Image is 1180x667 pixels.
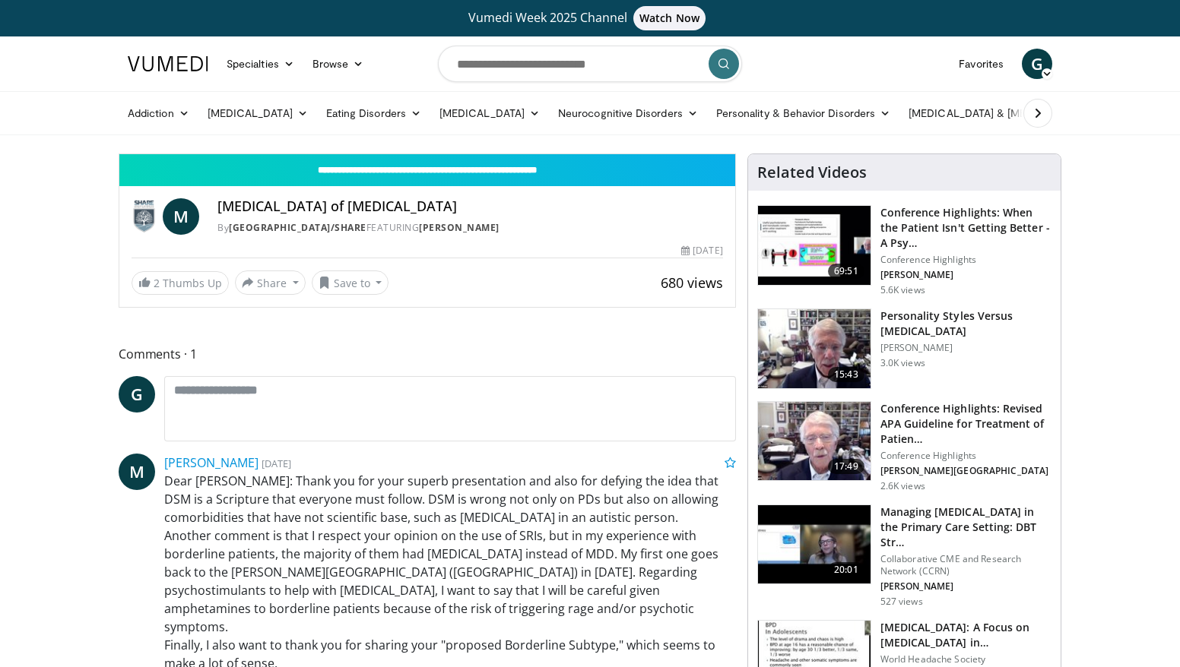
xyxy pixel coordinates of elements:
[229,221,366,234] a: [GEOGRAPHIC_DATA]/SHARE
[119,98,198,128] a: Addiction
[880,357,925,369] p: 3.0K views
[757,308,1052,389] a: 15:43 Personality Styles Versus [MEDICAL_DATA] [PERSON_NAME] 3.0K views
[130,6,1050,30] a: Vumedi Week 2025 ChannelWatch Now
[757,401,1052,492] a: 17:49 Conference Highlights: Revised APA Guideline for Treatment of Patien… Conference Highlights...
[757,205,1052,296] a: 69:51 Conference Highlights: When the Patient Isn't Getting Better - A Psy… Conference Highlights...
[880,284,925,296] p: 5.6K views
[217,221,723,235] div: By FEATURING
[880,205,1052,251] h3: Conference Highlights: When the Patient Isn't Getting Better - A Psy…
[828,459,864,474] span: 17:49
[880,580,1052,593] p: [PERSON_NAME]
[549,98,707,128] a: Neurocognitive Disorders
[880,450,1052,462] p: Conference Highlights
[757,163,867,182] h4: Related Videos
[880,401,1052,447] h3: Conference Highlights: Revised APA Guideline for Treatment of Patien…
[880,308,1052,339] h3: Personality Styles Versus [MEDICAL_DATA]
[950,49,1013,79] a: Favorites
[312,270,389,295] button: Save to
[880,480,925,492] p: 2.6K views
[198,98,317,128] a: [MEDICAL_DATA]
[880,553,1052,577] p: Collaborative CME and Research Network (CCRN)
[317,98,430,128] a: Eating Disorders
[828,562,864,577] span: 20:01
[163,198,199,235] a: M
[880,342,1052,354] p: [PERSON_NAME]
[132,271,229,295] a: 2 Thumbs Up
[758,309,871,388] img: 8bb3fa12-babb-40ea-879a-3a97d6c50055.150x105_q85_crop-smart_upscale.jpg
[880,465,1052,477] p: [PERSON_NAME][GEOGRAPHIC_DATA]
[132,198,157,235] img: Silver Hill Hospital/SHARE
[262,457,291,470] small: [DATE]
[681,244,722,258] div: [DATE]
[758,206,871,285] img: 4362ec9e-0993-4580-bfd4-8e18d57e1d49.150x105_q85_crop-smart_upscale.jpg
[303,49,373,79] a: Browse
[880,504,1052,550] h3: Managing [MEDICAL_DATA] in the Primary Care Setting: DBT Str…
[633,6,706,30] span: Watch Now
[880,596,923,608] p: 527 views
[828,367,864,382] span: 15:43
[880,269,1052,281] p: [PERSON_NAME]
[119,344,736,364] span: Comments 1
[880,620,1052,650] h3: [MEDICAL_DATA]: A Focus on [MEDICAL_DATA] in…
[828,264,864,279] span: 69:51
[154,276,160,290] span: 2
[164,454,259,471] a: [PERSON_NAME]
[661,273,723,292] span: 680 views
[235,270,306,295] button: Share
[758,402,871,481] img: a8a55e96-0fed-4e33-bde8-e6fc0867bf6d.150x105_q85_crop-smart_upscale.jpg
[419,221,500,234] a: [PERSON_NAME]
[119,454,155,490] a: M
[217,198,723,215] h4: [MEDICAL_DATA] of [MEDICAL_DATA]
[119,376,155,413] a: G
[1022,49,1052,79] a: G
[707,98,899,128] a: Personality & Behavior Disorders
[880,653,1052,665] p: World Headache Society
[430,98,549,128] a: [MEDICAL_DATA]
[899,98,1117,128] a: [MEDICAL_DATA] & [MEDICAL_DATA]
[438,46,742,82] input: Search topics, interventions
[217,49,303,79] a: Specialties
[758,505,871,584] img: ea4fda3a-75ee-492b-aac5-8ea0e6e7fb3c.150x105_q85_crop-smart_upscale.jpg
[128,56,208,71] img: VuMedi Logo
[757,504,1052,608] a: 20:01 Managing [MEDICAL_DATA] in the Primary Care Setting: DBT Str… Collaborative CME and Researc...
[880,254,1052,266] p: Conference Highlights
